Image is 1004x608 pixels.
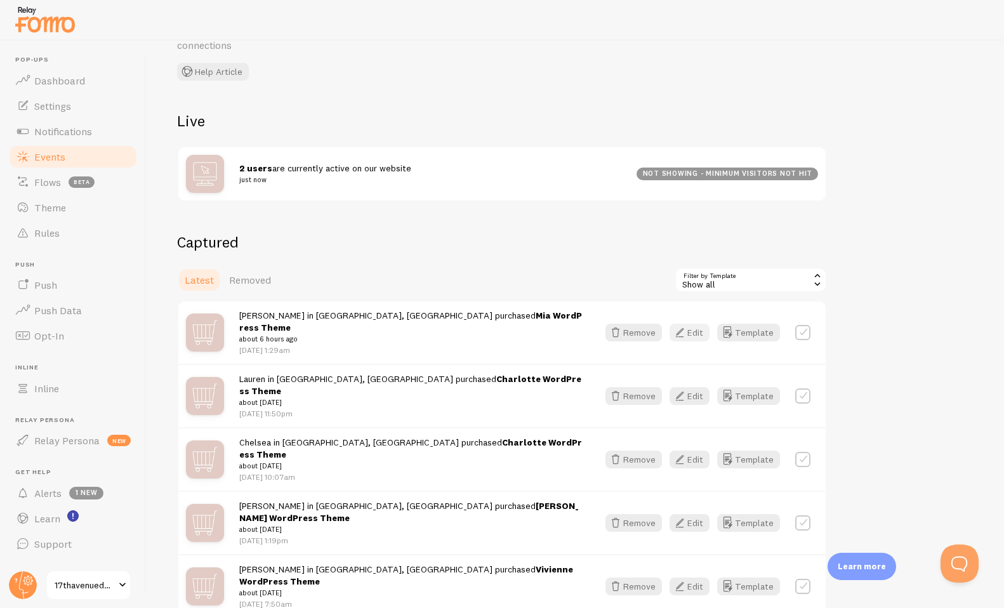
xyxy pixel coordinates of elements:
[186,567,224,605] img: mX0F4IvwRGqjVoppAqZG
[8,298,138,323] a: Push Data
[34,100,71,112] span: Settings
[34,176,61,188] span: Flows
[34,538,72,550] span: Support
[8,169,138,195] a: Flows beta
[15,364,138,372] span: Inline
[177,232,827,252] h2: Captured
[717,514,780,532] button: Template
[69,487,103,499] span: 1 new
[107,435,131,446] span: new
[670,451,710,468] button: Edit
[55,578,115,593] span: 17thavenuedesigns
[239,500,579,524] a: [PERSON_NAME] WordPress Theme
[221,267,279,293] a: Removed
[34,487,62,499] span: Alerts
[239,373,583,409] span: Lauren in [GEOGRAPHIC_DATA], [GEOGRAPHIC_DATA] purchased
[186,155,224,193] img: bo9btcNLRnCUU1uKyLgF
[637,168,818,180] div: not showing - minimum visitors not hit
[717,451,780,468] button: Template
[46,570,131,600] a: 17thavenuedesigns
[838,560,886,572] p: Learn more
[670,451,717,468] a: Edit
[8,272,138,298] a: Push
[670,324,717,341] a: Edit
[177,111,827,131] h2: Live
[239,460,583,472] small: about [DATE]
[239,472,583,482] p: [DATE] 10:07am
[675,267,827,293] div: Show all
[239,310,583,345] span: [PERSON_NAME] in [GEOGRAPHIC_DATA], [GEOGRAPHIC_DATA] purchased
[13,3,77,36] img: fomo-relay-logo-orange.svg
[605,387,662,405] button: Remove
[717,387,780,405] button: Template
[34,434,100,447] span: Relay Persona
[8,119,138,144] a: Notifications
[239,437,583,472] span: Chelsea in [GEOGRAPHIC_DATA], [GEOGRAPHIC_DATA] purchased
[670,387,710,405] button: Edit
[239,310,582,333] a: Mia WordPress Theme
[8,220,138,246] a: Rules
[828,553,896,580] div: Learn more
[8,480,138,506] a: Alerts 1 new
[605,578,662,595] button: Remove
[239,397,583,408] small: about [DATE]
[8,68,138,93] a: Dashboard
[177,63,249,81] button: Help Article
[34,512,60,525] span: Learn
[8,144,138,169] a: Events
[670,578,710,595] button: Edit
[239,162,272,174] strong: 2 users
[717,578,780,595] button: Template
[239,500,583,536] span: [PERSON_NAME] in [GEOGRAPHIC_DATA], [GEOGRAPHIC_DATA] purchased
[186,440,224,479] img: mX0F4IvwRGqjVoppAqZG
[239,564,573,587] a: Vivienne WordPress Theme
[15,416,138,425] span: Relay Persona
[8,323,138,348] a: Opt-In
[8,195,138,220] a: Theme
[239,333,583,345] small: about 6 hours ago
[8,428,138,453] a: Relay Persona new
[239,524,583,535] small: about [DATE]
[229,274,271,286] span: Removed
[34,201,66,214] span: Theme
[67,510,79,522] svg: <p>Watch New Feature Tutorials!</p>
[8,531,138,557] a: Support
[239,437,582,460] a: Charlotte WordPress Theme
[239,587,583,598] small: about [DATE]
[239,162,621,186] span: are currently active on our website
[239,535,583,546] p: [DATE] 1:19pm
[34,304,82,317] span: Push Data
[239,408,583,419] p: [DATE] 11:50pm
[605,451,662,468] button: Remove
[34,382,59,395] span: Inline
[69,176,95,188] span: beta
[670,514,710,532] button: Edit
[34,227,60,239] span: Rules
[670,324,710,341] button: Edit
[239,564,583,599] span: [PERSON_NAME] in [GEOGRAPHIC_DATA], [GEOGRAPHIC_DATA] purchased
[239,174,621,185] small: just now
[670,514,717,532] a: Edit
[15,261,138,269] span: Push
[239,345,583,355] p: [DATE] 1:29am
[177,267,221,293] a: Latest
[186,504,224,542] img: mX0F4IvwRGqjVoppAqZG
[34,125,92,138] span: Notifications
[15,56,138,64] span: Pop-ups
[605,324,662,341] button: Remove
[8,506,138,531] a: Learn
[8,376,138,401] a: Inline
[186,314,224,352] img: mX0F4IvwRGqjVoppAqZG
[941,545,979,583] iframe: Help Scout Beacon - Open
[34,150,65,163] span: Events
[717,324,780,341] button: Template
[34,279,57,291] span: Push
[34,74,85,87] span: Dashboard
[605,514,662,532] button: Remove
[15,468,138,477] span: Get Help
